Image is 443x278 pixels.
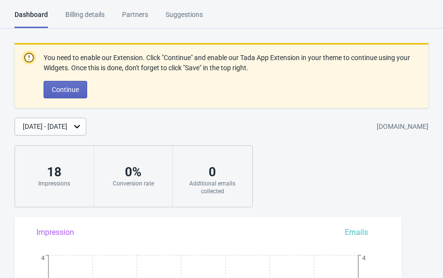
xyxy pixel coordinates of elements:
div: Partners [122,10,148,27]
div: Suggestions [166,10,203,27]
div: Billing details [65,10,105,27]
div: [DOMAIN_NAME] [377,118,428,136]
div: Impressions [25,180,84,187]
div: Dashboard [15,10,48,28]
span: Continue [52,86,79,93]
div: 0 % [104,164,163,180]
div: 18 [25,164,84,180]
div: [DATE] - [DATE] [23,122,67,132]
div: Additional emails collected [183,180,242,195]
tspan: 4 [41,254,45,262]
div: Conversion rate [104,180,163,187]
button: Continue [44,81,87,98]
div: 0 [183,164,242,180]
tspan: 4 [362,254,366,262]
p: You need to enable our Extension. Click "Continue" and enable our Tada App Extension in your them... [44,53,421,73]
